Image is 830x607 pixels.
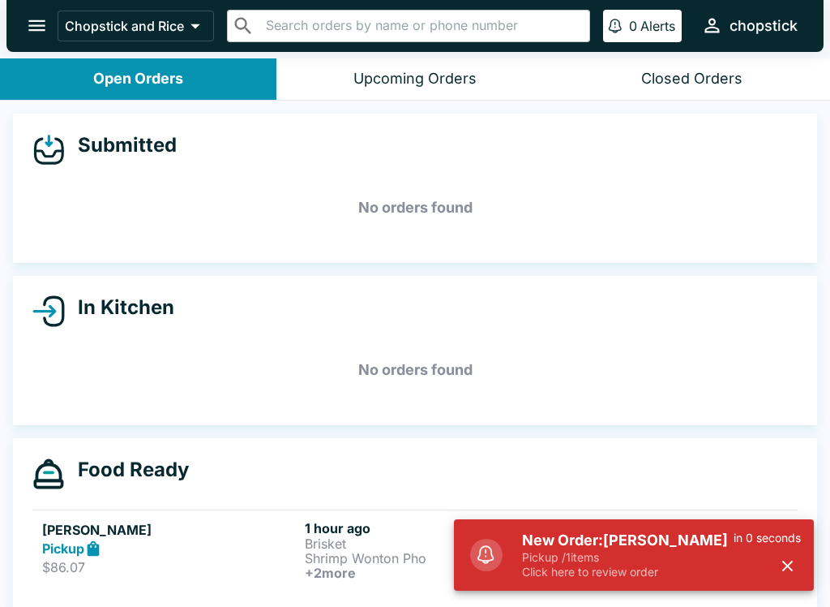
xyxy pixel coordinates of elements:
[16,5,58,46] button: open drawer
[93,70,183,88] div: Open Orders
[32,510,798,590] a: [PERSON_NAME]Pickup$86.071 hour agoBrisketShrimp Wonton Pho+2moreComplete Order
[522,531,734,550] h5: New Order: [PERSON_NAME]
[522,565,734,579] p: Click here to review order
[42,559,298,575] p: $86.07
[32,179,798,237] h5: No orders found
[65,458,189,482] h4: Food Ready
[305,551,561,566] p: Shrimp Wonton Pho
[305,520,561,536] h6: 1 hour ago
[729,16,798,36] div: chopstick
[629,18,637,34] p: 0
[734,531,801,545] p: in 0 seconds
[305,566,561,580] h6: + 2 more
[522,550,734,565] p: Pickup / 1 items
[58,11,214,41] button: Chopstick and Rice
[65,18,184,34] p: Chopstick and Rice
[42,540,84,557] strong: Pickup
[32,341,798,399] h5: No orders found
[65,133,177,157] h4: Submitted
[65,295,174,320] h4: In Kitchen
[353,70,477,88] div: Upcoming Orders
[641,70,742,88] div: Closed Orders
[695,8,804,43] button: chopstick
[261,15,583,37] input: Search orders by name or phone number
[42,520,298,540] h5: [PERSON_NAME]
[305,536,561,551] p: Brisket
[640,18,675,34] p: Alerts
